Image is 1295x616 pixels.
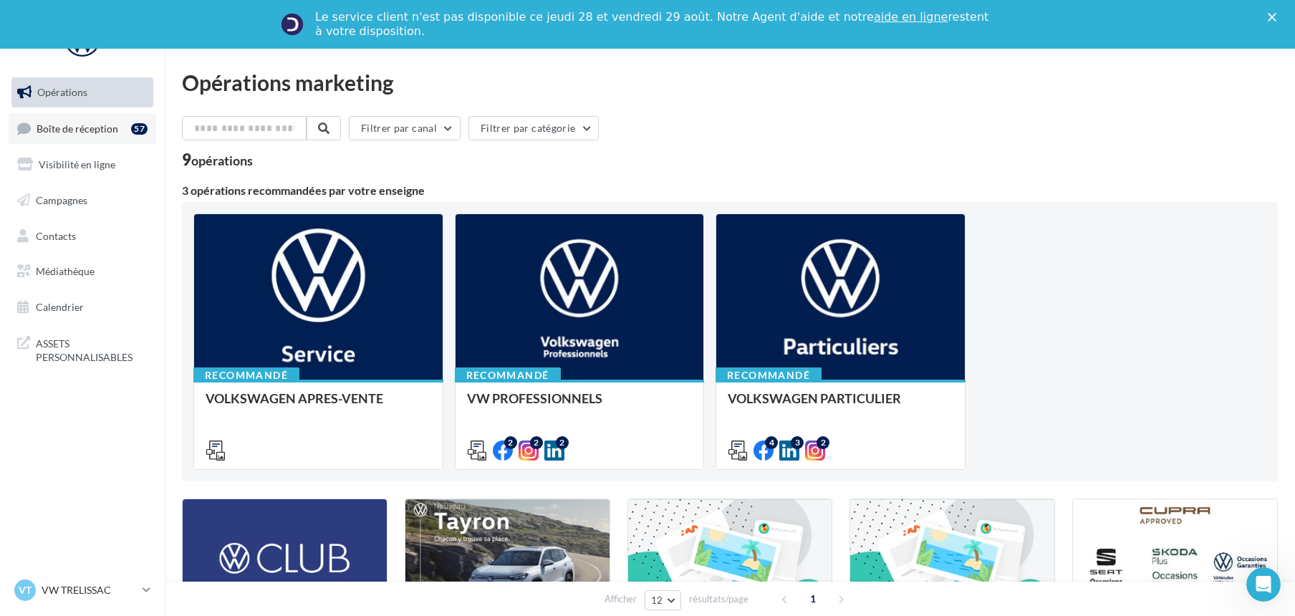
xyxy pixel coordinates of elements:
div: opérations [191,154,253,167]
span: 1 [801,587,824,610]
div: 4 [765,436,778,449]
span: Visibilité en ligne [39,158,115,170]
span: Contacts [36,229,76,241]
span: ASSETS PERSONNALISABLES [36,334,148,365]
button: Filtrer par canal [349,116,461,140]
div: Le service client n'est pas disponible ce jeudi 28 et vendredi 29 août. Notre Agent d'aide et not... [315,10,991,39]
div: 2 [504,436,517,449]
a: VT VW TRELISSAC [11,577,153,604]
div: 2 [817,436,829,449]
a: Boîte de réception57 [9,113,156,144]
div: Fermer [1268,13,1282,21]
span: Campagnes [36,194,87,206]
a: Opérations [9,77,156,107]
iframe: Intercom live chat [1246,567,1281,602]
div: 2 [530,436,543,449]
span: Afficher [605,592,637,606]
span: VOLKSWAGEN PARTICULIER [728,390,901,406]
a: Calendrier [9,292,156,322]
div: Recommandé [193,367,299,383]
span: VT [19,583,32,597]
button: Filtrer par catégorie [468,116,599,140]
span: Calendrier [36,301,84,313]
a: Médiathèque [9,256,156,287]
span: VW PROFESSIONNELS [467,390,602,406]
a: ASSETS PERSONNALISABLES [9,328,156,370]
p: VW TRELISSAC [42,583,137,597]
button: 12 [645,590,681,610]
span: résultats/page [689,592,748,606]
div: Recommandé [716,367,822,383]
span: Médiathèque [36,265,95,277]
div: Opérations marketing [182,72,1278,93]
div: 3 [791,436,804,449]
span: 12 [651,595,663,606]
div: 57 [131,123,148,135]
span: Opérations [37,86,87,98]
div: Recommandé [455,367,561,383]
div: 2 [556,436,569,449]
a: Visibilité en ligne [9,150,156,180]
span: Boîte de réception [37,122,118,134]
a: Campagnes [9,186,156,216]
a: aide en ligne [874,10,948,24]
span: VOLKSWAGEN APRES-VENTE [206,390,383,406]
div: 9 [182,152,253,168]
div: 3 opérations recommandées par votre enseigne [182,185,1278,196]
a: Contacts [9,221,156,251]
img: Profile image for Service-Client [281,13,304,36]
